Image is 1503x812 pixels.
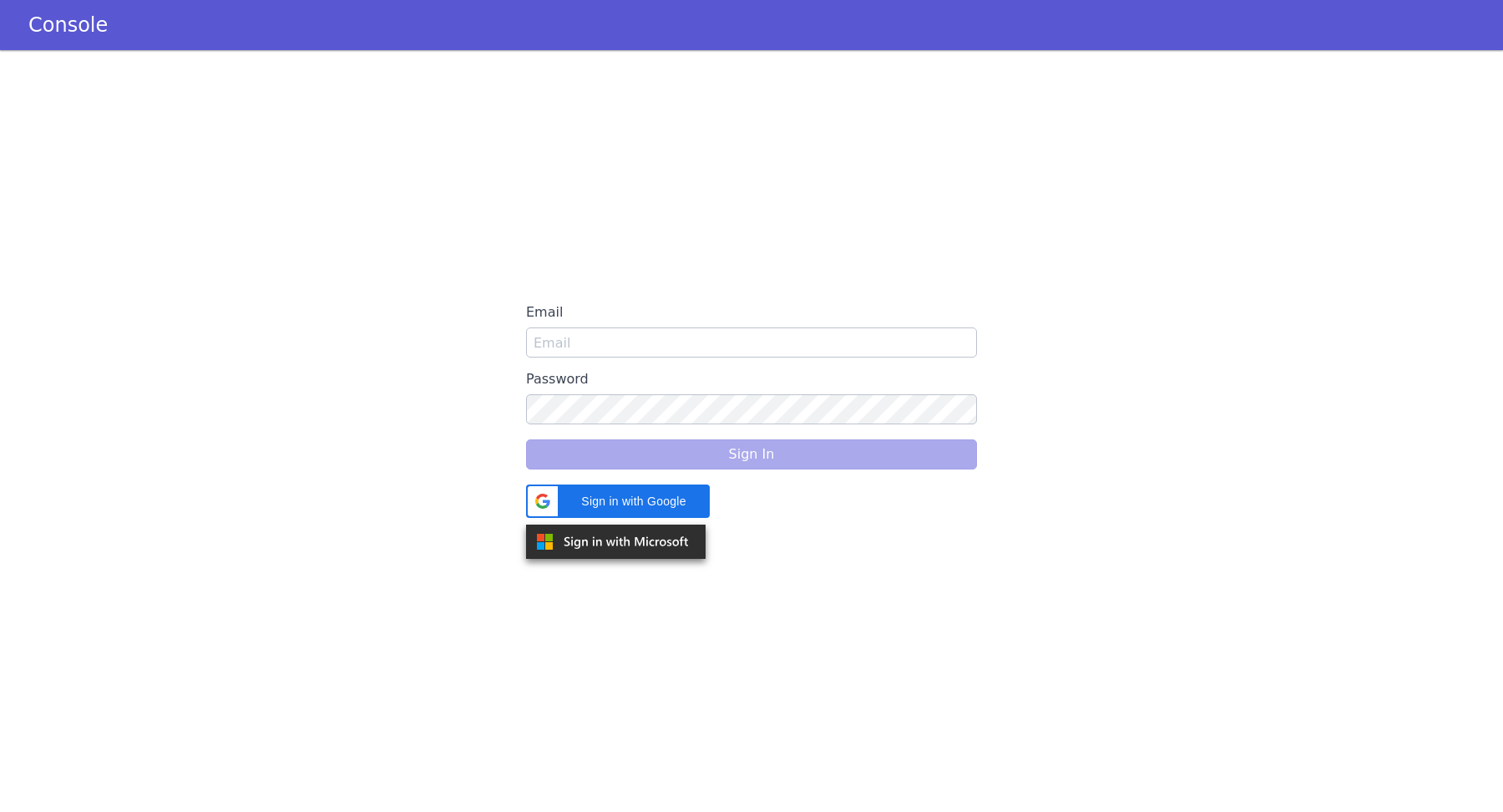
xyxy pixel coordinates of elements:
[526,525,706,559] img: azure.svg
[526,485,710,518] div: Sign in with Google
[526,297,977,327] label: Email
[568,493,700,510] span: Sign in with Google
[526,327,977,358] input: Email
[8,13,128,37] a: Console
[526,364,977,394] label: Password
